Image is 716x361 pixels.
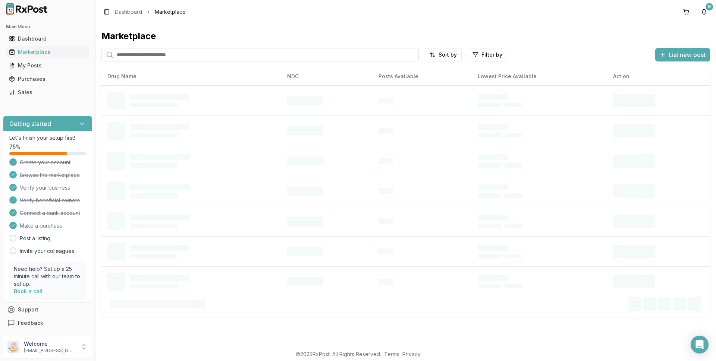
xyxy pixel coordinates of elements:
[698,6,710,18] button: 9
[439,51,457,58] span: Sort by
[24,340,76,348] p: Welcome
[691,336,709,354] div: Open Intercom Messenger
[20,159,70,166] span: Create your account
[7,341,19,353] img: User avatar
[6,72,89,86] a: Purchases
[20,197,80,204] span: Verify beneficial owners
[3,46,92,58] button: Marketplace
[115,8,142,16] a: Dashboard
[6,24,89,30] h2: Main Menu
[24,348,76,354] p: [EMAIL_ADDRESS][DOMAIN_NAME]
[468,48,507,61] button: Filter by
[9,62,86,69] div: My Posts
[706,3,713,10] div: 9
[6,45,89,59] a: Marketplace
[20,209,80,217] span: Connect a bank account
[9,48,86,56] div: Marketplace
[20,222,63,229] span: Make a purchase
[3,303,92,316] button: Support
[281,67,373,85] th: NDC
[101,30,710,42] div: Marketplace
[155,8,186,16] span: Marketplace
[9,89,86,96] div: Sales
[655,48,710,61] button: List new post
[655,52,710,59] a: List new post
[3,86,92,98] button: Sales
[3,33,92,45] button: Dashboard
[472,67,607,85] th: Lowest Price Available
[20,235,50,242] a: Post a listing
[115,8,186,16] nav: breadcrumb
[101,67,281,85] th: Drug Name
[3,60,92,72] button: My Posts
[9,143,21,151] span: 75 %
[3,3,51,15] img: RxPost Logo
[14,288,43,294] a: Book a call
[9,119,51,128] h3: Getting started
[20,171,80,179] span: Browse the marketplace
[20,247,74,255] a: Invite your colleagues
[669,50,706,59] span: List new post
[425,48,462,61] button: Sort by
[373,67,472,85] th: Posts Available
[6,86,89,99] a: Sales
[607,67,710,85] th: Action
[402,351,421,357] a: Privacy
[384,351,399,357] a: Terms
[3,73,92,85] button: Purchases
[481,51,502,58] span: Filter by
[6,32,89,45] a: Dashboard
[9,75,86,83] div: Purchases
[6,59,89,72] a: My Posts
[18,319,43,327] span: Feedback
[9,35,86,42] div: Dashboard
[14,265,81,288] p: Need help? Set up a 25 minute call with our team to set up.
[9,134,86,142] p: Let's finish your setup first!
[3,316,92,330] button: Feedback
[20,184,70,191] span: Verify your business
